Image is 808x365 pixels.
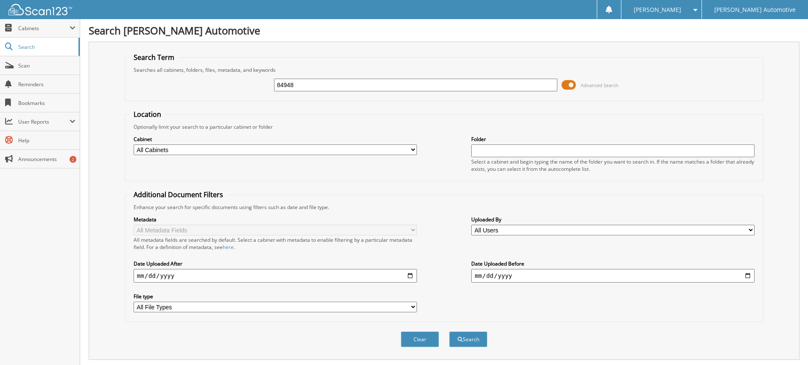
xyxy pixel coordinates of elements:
button: Search [449,331,487,347]
span: Help [18,137,75,144]
span: Cabinets [18,25,70,32]
span: Reminders [18,81,75,88]
img: scan123-logo-white.svg [8,4,72,15]
div: Optionally limit your search to a particular cabinet or folder [129,123,759,130]
input: end [471,269,755,283]
span: Search [18,43,74,51]
label: Metadata [134,216,417,223]
span: Advanced Search [581,82,618,88]
span: [PERSON_NAME] [634,7,681,12]
label: Date Uploaded After [134,260,417,267]
h1: Search [PERSON_NAME] Automotive [89,23,800,37]
span: Bookmarks [18,99,75,107]
legend: Search Term [129,53,179,62]
div: Searches all cabinets, folders, files, metadata, and keywords [129,66,759,74]
div: Enhance your search for specific documents using filters such as date and file type. [129,204,759,211]
span: Announcements [18,156,75,163]
button: Clear [401,331,439,347]
label: Date Uploaded Before [471,260,755,267]
span: User Reports [18,118,70,125]
label: Cabinet [134,136,417,143]
legend: Location [129,110,165,119]
label: File type [134,293,417,300]
label: Folder [471,136,755,143]
div: 2 [70,156,76,163]
div: Select a cabinet and begin typing the name of the folder you want to search in. If the name match... [471,158,755,173]
input: start [134,269,417,283]
a: here [223,243,234,251]
legend: Additional Document Filters [129,190,227,199]
label: Uploaded By [471,216,755,223]
div: All metadata fields are searched by default. Select a cabinet with metadata to enable filtering b... [134,236,417,251]
span: [PERSON_NAME] Automotive [714,7,796,12]
span: Scan [18,62,75,69]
